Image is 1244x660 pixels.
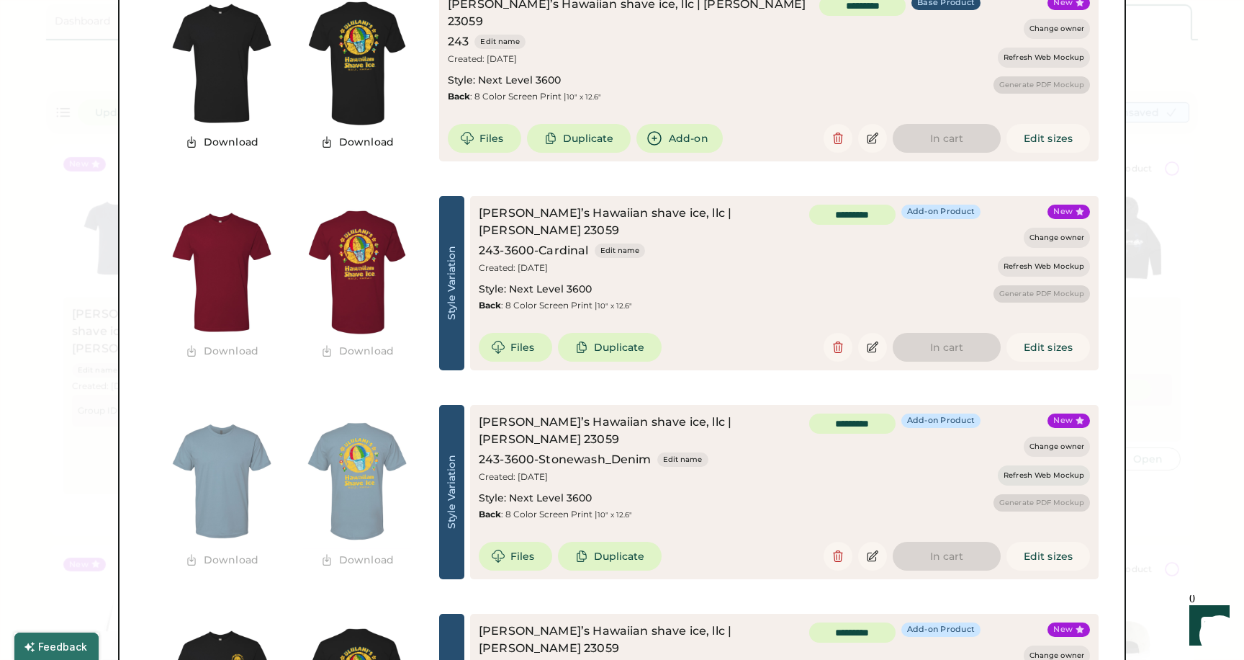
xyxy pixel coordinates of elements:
button: Delete this saved product [824,124,852,153]
div: New [1053,624,1073,636]
iframe: Front Chat [1176,595,1238,657]
div: 243-3600-Stonewash_Denim [479,451,652,468]
button: Edit this saved product [858,333,887,362]
button: Edit name [474,35,526,49]
button: Edit sizes [1006,124,1090,153]
div: Add-on Product [907,206,975,218]
button: Edit this saved product [858,542,887,571]
img: generate-image [289,414,425,549]
div: New [1053,206,1073,218]
button: Change owner [1024,228,1090,248]
div: Style: Next Level 3600 [479,491,592,506]
button: Files [448,124,521,153]
div: Style: Next Level 3600 [479,282,592,297]
div: Created: [DATE] [448,53,520,65]
button: Generate PDF Mockup [993,285,1090,303]
button: Refresh Web Mockup [998,465,1090,486]
strong: Back [448,91,470,102]
div: : 8 Color Screen Print | [448,91,601,102]
div: 243-3600-Cardinal [479,242,589,259]
button: Duplicate [558,542,662,571]
button: Download [312,131,402,153]
button: In cart [893,542,1001,571]
span: Files [510,551,535,561]
font: 10" x 12.6" [567,92,601,102]
button: Duplicate [527,124,631,153]
button: Delete this saved product [824,542,852,571]
strong: Back [479,300,501,311]
button: Generate PDF Mockup [993,494,1090,512]
button: Download [312,340,402,362]
div: Style Variation [445,438,459,546]
button: Generate PDF Mockup [993,76,1090,94]
div: [PERSON_NAME]’s Hawaiian shave ice, llc | [PERSON_NAME] 23059 [479,205,809,239]
button: Edit name [657,452,708,467]
div: : 8 Color Screen Print | [479,509,632,520]
button: Edit sizes [1006,542,1090,571]
button: Download [176,131,267,153]
button: Delete this saved product [824,333,852,362]
div: : 8 Color Screen Print | [479,300,632,311]
span: Files [510,342,535,352]
img: generate-image [154,205,289,340]
img: generate-image [154,414,289,549]
button: Files [479,542,552,571]
div: 243 [448,33,469,50]
font: 10" x 12.6" [598,301,632,311]
div: [PERSON_NAME]’s Hawaiian shave ice, llc | [PERSON_NAME] 23059 [479,623,809,657]
button: Edit name [595,244,646,258]
div: Style: Next Level 3600 [448,73,561,88]
button: Download [312,549,402,571]
button: Refresh Web Mockup [998,48,1090,68]
button: Download [176,340,267,362]
span: Files [479,133,504,143]
button: Edit this saved product [858,124,887,153]
button: Download [176,549,267,571]
button: Add-on [636,124,723,153]
div: New [1053,415,1073,427]
button: Change owner [1024,437,1090,457]
img: generate-image [289,205,425,340]
button: Duplicate [558,333,662,362]
div: Style Variation [445,229,459,337]
font: 10" x 12.6" [598,510,632,519]
button: Edit sizes [1006,333,1090,362]
div: Created: [DATE] [479,471,551,483]
button: Change owner [1024,19,1090,39]
div: Add-on Product [907,415,975,427]
button: In cart [893,333,1001,362]
div: Created: [DATE] [479,262,551,274]
button: Files [479,333,552,362]
button: Refresh Web Mockup [998,257,1090,277]
button: In cart [893,124,1001,153]
div: Add-on Product [907,624,975,636]
strong: Back [479,509,501,519]
div: [PERSON_NAME]’s Hawaiian shave ice, llc | [PERSON_NAME] 23059 [479,414,809,448]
